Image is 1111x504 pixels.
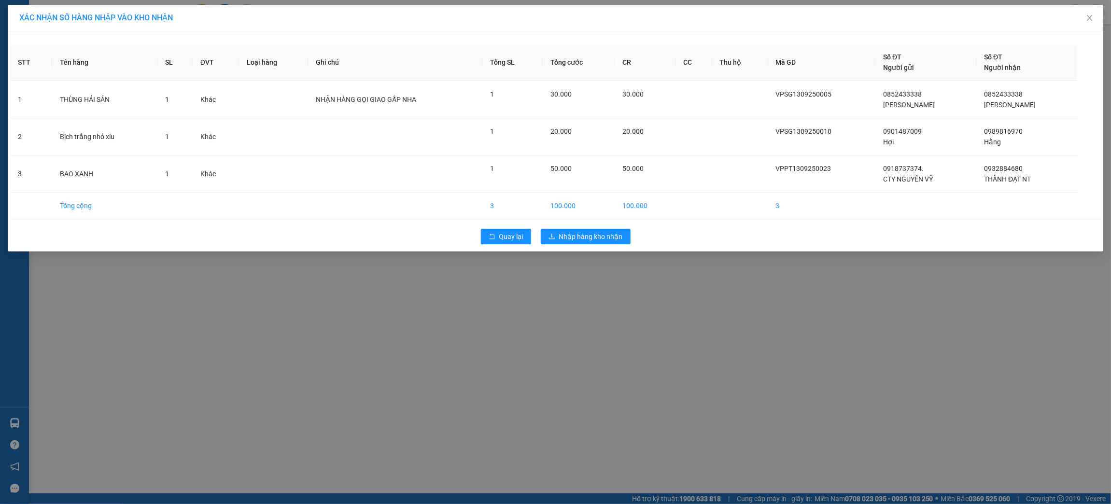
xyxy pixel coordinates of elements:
[316,96,416,103] span: NHẬN HÀNG GỌI GIAO GẤP NHA
[10,118,52,155] td: 2
[166,96,169,103] span: 1
[10,44,52,81] th: STT
[712,44,768,81] th: Thu hộ
[481,229,531,244] button: rollbackQuay lại
[193,155,239,193] td: Khác
[490,127,494,135] span: 1
[193,44,239,81] th: ĐVT
[776,90,832,98] span: VPSG1309250005
[883,138,894,146] span: Hợi
[984,175,1031,183] span: THÀNH ĐẠT NT
[550,165,572,172] span: 50.000
[193,81,239,118] td: Khác
[984,127,1023,135] span: 0989816970
[622,127,644,135] span: 20.000
[776,165,831,172] span: VPPT1309250023
[193,118,239,155] td: Khác
[615,44,675,81] th: CR
[883,165,924,172] span: 0918737374.
[166,133,169,140] span: 1
[883,175,933,183] span: CTY NGUYÊN VỸ
[883,90,922,98] span: 0852433338
[52,155,157,193] td: BAO XANH
[10,155,52,193] td: 3
[308,44,482,81] th: Ghi chú
[984,101,1036,109] span: [PERSON_NAME]
[52,81,157,118] td: THÙNG HẢI SẢN
[52,44,157,81] th: Tên hàng
[676,44,712,81] th: CC
[883,101,935,109] span: [PERSON_NAME]
[5,52,67,84] li: VP VP [GEOGRAPHIC_DATA]
[550,90,572,98] span: 30.000
[883,64,914,71] span: Người gửi
[541,229,631,244] button: downloadNhập hàng kho nhận
[984,53,1003,61] span: Số ĐT
[67,52,128,73] li: VP VP [PERSON_NAME]
[158,44,193,81] th: SL
[776,127,832,135] span: VPSG1309250010
[490,165,494,172] span: 1
[883,53,901,61] span: Số ĐT
[52,193,157,219] td: Tổng cộng
[239,44,308,81] th: Loại hàng
[543,44,615,81] th: Tổng cước
[768,193,876,219] td: 3
[499,231,523,242] span: Quay lại
[543,193,615,219] td: 100.000
[615,193,675,219] td: 100.000
[984,64,1021,71] span: Người nhận
[489,233,495,241] span: rollback
[622,90,644,98] span: 30.000
[482,44,543,81] th: Tổng SL
[883,127,922,135] span: 0901487009
[559,231,623,242] span: Nhập hàng kho nhận
[166,170,169,178] span: 1
[548,233,555,241] span: download
[5,5,39,39] img: logo.jpg
[768,44,876,81] th: Mã GD
[1086,14,1094,22] span: close
[482,193,543,219] td: 3
[5,5,140,41] li: Nam Hải Limousine
[984,138,1001,146] span: Hằng
[984,90,1023,98] span: 0852433338
[19,13,173,22] span: XÁC NHẬN SỐ HÀNG NHẬP VÀO KHO NHẬN
[622,165,644,172] span: 50.000
[984,165,1023,172] span: 0932884680
[490,90,494,98] span: 1
[1076,5,1103,32] button: Close
[10,81,52,118] td: 1
[52,118,157,155] td: Bịch trắng nhỏ xíu
[550,127,572,135] span: 20.000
